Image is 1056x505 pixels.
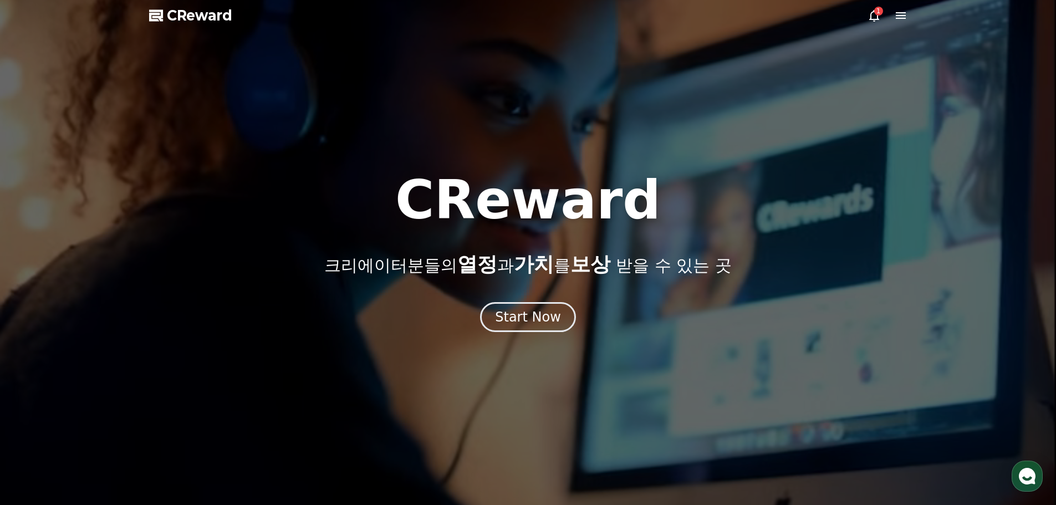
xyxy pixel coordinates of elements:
[395,174,661,227] h1: CReward
[480,313,576,324] a: Start Now
[324,253,731,276] p: 크리에이터분들의 과 를 받을 수 있는 곳
[570,253,610,276] span: 보상
[73,351,143,379] a: 대화
[514,253,554,276] span: 가치
[101,369,115,378] span: 대화
[495,308,561,326] div: Start Now
[457,253,497,276] span: 열정
[35,368,42,377] span: 홈
[167,7,232,24] span: CReward
[480,302,576,332] button: Start Now
[874,7,883,16] div: 1
[143,351,213,379] a: 설정
[149,7,232,24] a: CReward
[3,351,73,379] a: 홈
[171,368,185,377] span: 설정
[868,9,881,22] a: 1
